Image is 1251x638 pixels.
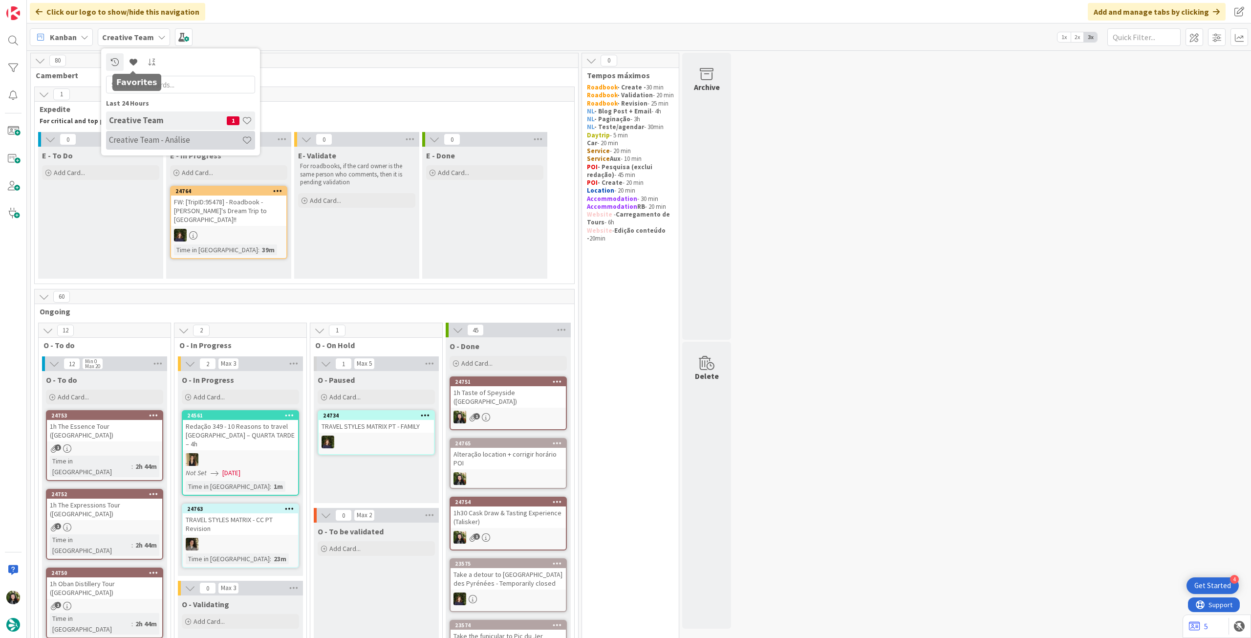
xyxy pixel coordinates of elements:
div: Time in [GEOGRAPHIC_DATA] [186,481,270,492]
div: Min 0 [85,359,97,364]
div: 24754 [451,498,566,506]
span: E - Done [426,151,455,160]
span: Add Card... [58,393,89,401]
span: 45 [467,324,484,336]
div: 24752 [51,491,162,498]
span: Camembert [36,70,566,80]
strong: NL [587,115,594,123]
a: 5 [1189,620,1208,632]
span: 0 [60,133,76,145]
span: 1 [329,325,345,336]
span: 1 [55,602,61,608]
div: 24764 [171,187,286,196]
div: 24734 [323,412,434,419]
strong: Edição conteúdo - [587,226,667,242]
span: 0 [199,582,216,594]
p: - 20 min [587,203,674,211]
div: Delete [695,370,719,382]
p: - 20 min [587,139,674,147]
div: 1m [271,481,285,492]
span: : [131,540,133,550]
div: Time in [GEOGRAPHIC_DATA] [50,456,131,477]
div: BC [451,411,566,423]
span: 1 [53,88,70,100]
div: 23575Take a detour to [GEOGRAPHIC_DATA] des Pyrénées - Temporarily closed [451,559,566,590]
div: 4 [1230,575,1239,584]
strong: POI [587,163,598,171]
div: 24753 [47,411,162,420]
strong: Accommodation [587,195,637,203]
input: Quick Filter... [1107,28,1181,46]
span: O - To do [43,340,158,350]
strong: Roadbook [587,91,617,99]
strong: - Validation [617,91,653,99]
span: Support [21,1,44,13]
strong: Car [587,139,597,147]
div: 23m [271,553,289,564]
span: 3x [1084,32,1097,42]
strong: Website [587,210,612,219]
span: Add Card... [310,196,341,205]
span: 1 [474,413,480,419]
p: - 30 min [587,195,674,203]
div: SP [183,453,298,466]
span: 0 [335,509,352,521]
span: 1 [474,533,480,540]
span: Add Card... [438,168,469,177]
p: - 4h [587,108,674,115]
span: 1 [227,116,239,125]
div: 24763TRAVEL STYLES MATRIX - CC PT Revision [183,505,298,535]
div: Get Started [1194,581,1231,591]
span: 1x [1057,32,1071,42]
strong: - Pesquisa (exclui redação) [587,163,654,179]
strong: Service [587,154,610,163]
strong: - Revision [617,99,647,108]
div: 2h 44m [133,540,159,550]
input: Search for boards... [106,76,255,93]
span: Add Card... [182,168,213,177]
span: O - To do [46,375,77,385]
img: SP [186,453,198,466]
span: O - To be validated [318,527,384,536]
div: 23574 [455,622,566,629]
strong: Aux [610,154,621,163]
div: Last 24 Hours [106,98,255,109]
div: 1h30 Cask Draw & Tasting Experience (Talisker) [451,506,566,528]
span: O - In Progress [179,340,294,350]
img: Visit kanbanzone.com [6,6,20,20]
div: 24734 [319,411,434,420]
span: Add Card... [194,617,225,626]
span: 0 [444,133,460,145]
strong: For critical and top priority items that require immediate handling. [40,117,248,125]
div: 24751 [455,378,566,385]
div: BC [451,472,566,485]
img: MS [186,538,198,550]
strong: Accommodation [587,202,637,211]
span: E- Validate [298,151,336,160]
strong: NL [587,123,594,131]
p: - 20 min [587,147,674,155]
div: 1h The Expressions Tour ([GEOGRAPHIC_DATA]) [47,499,162,520]
div: TRAVEL STYLES MATRIX - CC PT Revision [183,513,298,535]
strong: Daytrip [587,131,610,139]
p: - 20 min [587,179,674,187]
div: 1h The Essence Tour ([GEOGRAPHIC_DATA]) [47,420,162,441]
span: : [258,244,259,255]
div: Click our logo to show/hide this navigation [30,3,205,21]
div: 1h Oban Distillery Tour ([GEOGRAPHIC_DATA]) [47,577,162,599]
span: 2x [1071,32,1084,42]
div: 24561 [187,412,298,419]
span: O - Done [450,341,479,351]
div: Max 3 [221,586,236,591]
strong: NL [587,107,594,115]
div: 24561 [183,411,298,420]
b: Creative Team [102,32,154,42]
span: Add Card... [329,393,361,401]
div: Max 5 [357,361,372,366]
span: 12 [57,325,74,336]
div: TRAVEL STYLES MATRIX PT - FAMILY [319,420,434,433]
span: 2 [199,358,216,370]
div: FW: [TripID:95478] - Roadbook - [PERSON_NAME]'s Dream Trip to [GEOGRAPHIC_DATA]!! [171,196,286,226]
div: 24752 [47,490,162,499]
div: Alteração location + corrigir horário POI [451,448,566,469]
